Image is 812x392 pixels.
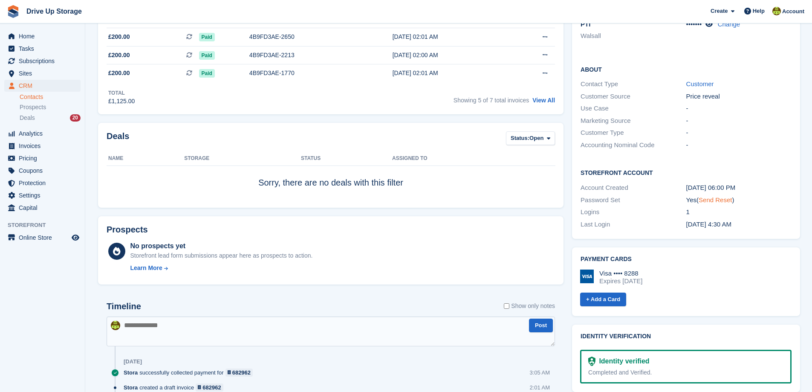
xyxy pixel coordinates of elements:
span: Settings [19,189,70,201]
div: Last Login [581,220,686,229]
span: Paid [199,51,215,60]
div: 4B9FD3AE-2650 [249,32,365,41]
time: 2025-03-22 04:30:42 UTC [686,221,731,228]
div: 4B9FD3AE-1770 [249,69,365,78]
a: menu [4,202,81,214]
span: Create [711,7,728,15]
div: Completed and Verified. [588,368,783,377]
th: Assigned to [392,152,555,166]
a: Deals 20 [20,113,81,122]
div: Contact Type [581,79,686,89]
div: Accounting Nominal Code [581,140,686,150]
span: Stora [124,369,138,377]
span: Subscriptions [19,55,70,67]
span: Deals [20,114,35,122]
div: - [686,128,792,138]
th: Status [301,152,392,166]
img: Lindsay Dawes [772,7,781,15]
th: Name [107,152,184,166]
div: - [686,116,792,126]
span: £200.00 [108,51,130,60]
span: Account [782,7,804,16]
h2: Storefront Account [581,168,792,177]
div: Total [108,89,135,97]
label: Show only notes [504,302,555,311]
li: Walsall [581,31,686,41]
span: ( ) [696,196,734,203]
div: [DATE] 02:01 AM [393,32,509,41]
a: Preview store [70,232,81,243]
span: PTI [581,20,590,28]
div: 2:01 AM [529,383,550,392]
span: Status: [511,134,529,142]
a: menu [4,152,81,164]
img: stora-icon-8386f47178a22dfd0bd8f6a31ec36ba5ce8667c1dd55bd0f319d3a0aa187defe.svg [7,5,20,18]
span: Showing 5 of 7 total invoices [454,97,529,104]
a: Customer [686,80,714,87]
a: Send Reset [699,196,732,203]
a: Drive Up Storage [23,4,85,18]
span: Capital [19,202,70,214]
div: Expires [DATE] [599,277,642,285]
span: Sites [19,67,70,79]
div: 682962 [202,383,221,392]
a: Contacts [20,93,81,101]
div: Visa •••• 8288 [599,270,642,277]
span: Protection [19,177,70,189]
button: Status: Open [506,131,555,145]
img: Identity Verification Ready [588,357,595,366]
span: Prospects [20,103,46,111]
input: Show only notes [504,302,509,311]
h2: Deals [107,131,129,147]
h2: About [581,65,792,73]
h2: Timeline [107,302,141,311]
span: Analytics [19,128,70,139]
div: Marketing Source [581,116,686,126]
div: - [686,140,792,150]
div: Yes [686,195,792,205]
div: 1 [686,207,792,217]
div: Password Set [581,195,686,205]
div: Use Case [581,104,686,113]
div: 682962 [232,369,251,377]
div: successfully collected payment for [124,369,257,377]
span: Online Store [19,232,70,244]
h2: Identity verification [581,333,792,340]
span: Stora [124,383,138,392]
a: 682962 [196,383,223,392]
span: £200.00 [108,69,130,78]
a: menu [4,128,81,139]
div: Learn More [130,264,162,273]
div: [DATE] [124,358,142,365]
span: Paid [199,69,215,78]
a: menu [4,232,81,244]
button: Post [529,319,553,333]
span: Storefront [8,221,85,229]
div: Identity verified [595,356,649,366]
div: 20 [70,114,81,122]
a: menu [4,30,81,42]
a: Change [718,20,740,28]
div: 4B9FD3AE-2213 [249,51,365,60]
a: + Add a Card [580,293,626,307]
span: CRM [19,80,70,92]
div: £1,125.00 [108,97,135,106]
a: menu [4,55,81,67]
div: Price reveal [686,92,792,102]
span: Home [19,30,70,42]
a: menu [4,43,81,55]
span: Paid [199,33,215,41]
h2: Payment cards [581,256,792,263]
div: Customer Source [581,92,686,102]
a: menu [4,189,81,201]
a: 682962 [225,369,253,377]
div: created a draft invoice [124,383,228,392]
span: Open [529,134,543,142]
span: £200.00 [108,32,130,41]
span: Tasks [19,43,70,55]
div: [DATE] 06:00 PM [686,183,792,193]
img: Lindsay Dawes [111,321,120,330]
div: Customer Type [581,128,686,138]
span: Sorry, there are no deals with this filter [258,178,403,187]
span: ••••••• [686,20,702,28]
